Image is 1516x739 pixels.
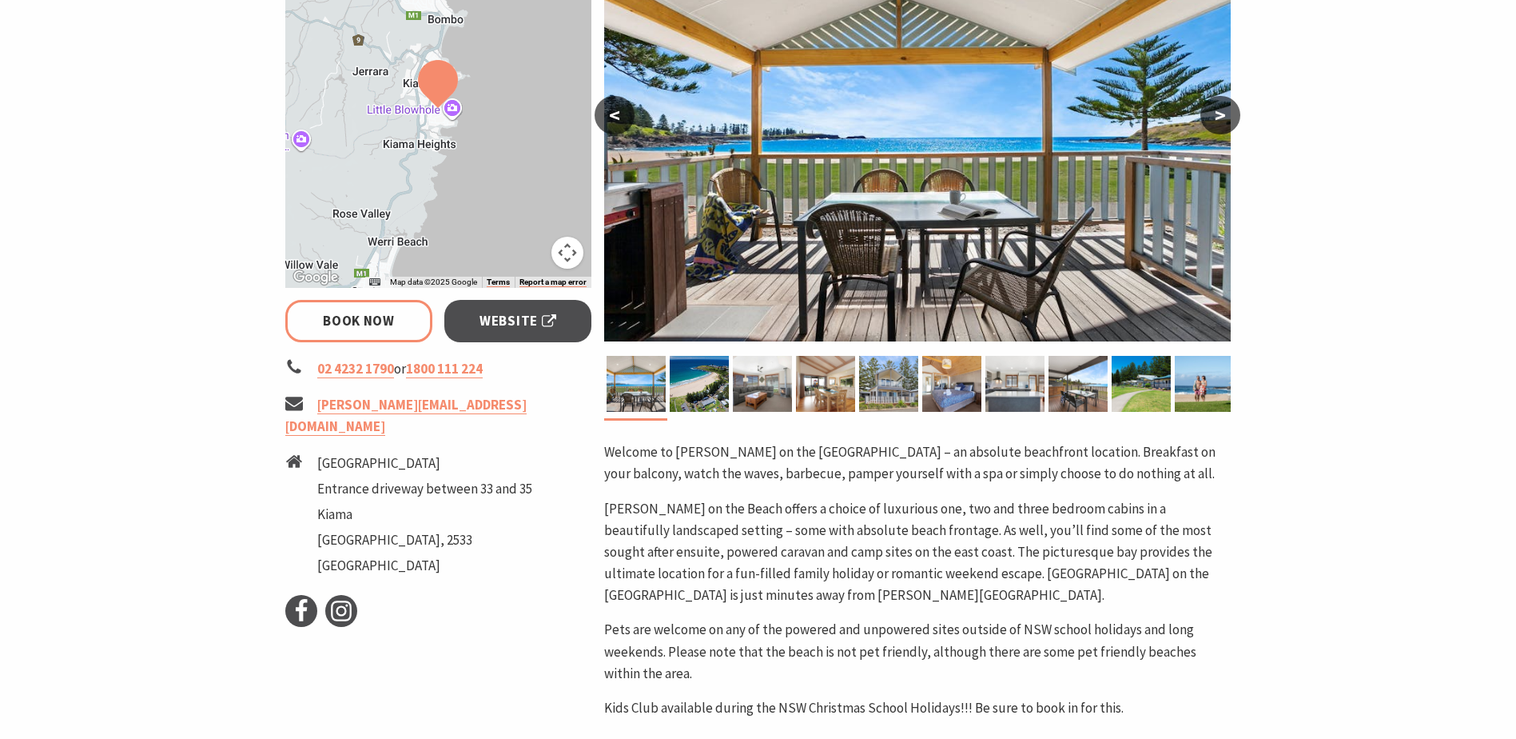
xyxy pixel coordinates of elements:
[285,358,592,380] li: or
[285,396,527,436] a: [PERSON_NAME][EMAIL_ADDRESS][DOMAIN_NAME]
[317,453,532,474] li: [GEOGRAPHIC_DATA]
[479,310,556,332] span: Website
[317,529,532,551] li: [GEOGRAPHIC_DATA], 2533
[604,441,1231,485] p: Welcome to [PERSON_NAME] on the [GEOGRAPHIC_DATA] – an absolute beachfront location. Breakfast on...
[604,498,1231,607] p: [PERSON_NAME] on the Beach offers a choice of luxurious one, two and three bedroom cabins in a be...
[595,96,635,134] button: <
[1175,356,1234,412] img: Kendalls Beach
[859,356,918,412] img: Kendalls on the Beach Holiday Park
[551,237,583,269] button: Map camera controls
[670,356,729,412] img: Aerial view of Kendalls on the Beach Holiday Park
[317,478,532,500] li: Entrance driveway between 33 and 35
[444,300,592,342] a: Website
[317,555,532,577] li: [GEOGRAPHIC_DATA]
[1112,356,1171,412] img: Beachfront cabins at Kendalls on the Beach Holiday Park
[406,360,483,378] a: 1800 111 224
[519,278,587,287] a: Report a map error
[733,356,792,412] img: Lounge room in Cabin 12
[317,360,394,378] a: 02 4232 1790
[487,278,510,287] a: Terms (opens in new tab)
[1200,96,1240,134] button: >
[1048,356,1108,412] img: Enjoy the beachfront view in Cabin 12
[285,300,433,342] a: Book Now
[390,278,477,286] span: Map data ©2025 Google
[607,356,666,412] img: Kendalls on the Beach Holiday Park
[289,267,342,288] a: Open this area in Google Maps (opens a new window)
[604,619,1231,685] p: Pets are welcome on any of the powered and unpowered sites outside of NSW school holidays and lon...
[922,356,981,412] img: Kendalls on the Beach Holiday Park
[604,697,1231,719] p: Kids Club available during the NSW Christmas School Holidays!!! Be sure to book in for this.
[796,356,855,412] img: Kendalls on the Beach Holiday Park
[289,267,342,288] img: Google
[985,356,1044,412] img: Full size kitchen in Cabin 12
[317,504,532,525] li: Kiama
[369,277,380,288] button: Keyboard shortcuts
